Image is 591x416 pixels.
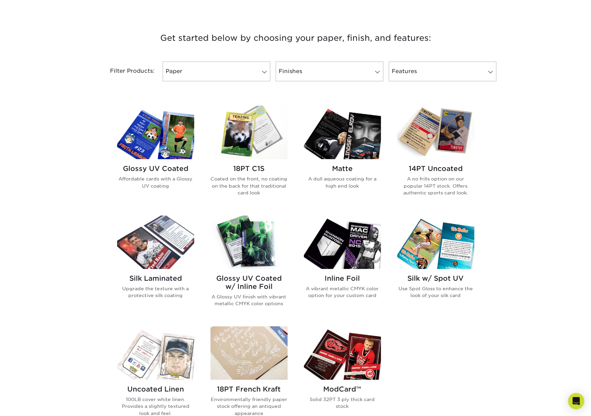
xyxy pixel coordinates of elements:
p: Use Spot Gloss to enhance the look of your silk card [397,285,474,299]
img: Glossy UV Coated Trading Cards [117,106,194,159]
p: A no frills option on our popular 14PT stock. Offers authentic sports card look. [397,175,474,196]
a: Glossy UV Coated Trading Cards Glossy UV Coated Affordable cards with a Glossy UV coating [117,106,194,207]
p: A vibrant metallic CMYK color option for your custom card [304,285,381,299]
h2: Silk Laminated [117,274,194,282]
p: Upgrade the texture with a protective silk coating [117,285,194,299]
h2: 14PT Uncoated [397,164,474,173]
h2: Glossy UV Coated w/ Inline Foil [210,274,288,291]
a: Inline Foil Trading Cards Inline Foil A vibrant metallic CMYK color option for your custom card [304,215,381,318]
div: Filter Products: [92,62,160,81]
p: Solid 32PT 3 ply thick card stock [304,396,381,410]
img: 14PT Uncoated Trading Cards [397,106,474,159]
p: A dull aqueous coating for a high end look [304,175,381,189]
a: 14PT Uncoated Trading Cards 14PT Uncoated A no frills option on our popular 14PT stock. Offers au... [397,106,474,207]
h2: Inline Foil [304,274,381,282]
img: Uncoated Linen Trading Cards [117,326,194,380]
h2: Matte [304,164,381,173]
a: Paper [163,62,270,81]
h2: 18PT C1S [210,164,288,173]
img: ModCard™ Trading Cards [304,326,381,380]
a: 18PT C1S Trading Cards 18PT C1S Coated on the front, no coating on the back for that traditional ... [210,106,288,207]
a: Features [389,62,496,81]
img: Silk w/ Spot UV Trading Cards [397,215,474,269]
img: Silk Laminated Trading Cards [117,215,194,269]
p: Coated on the front, no coating on the back for that traditional card look [210,175,288,196]
a: Matte Trading Cards Matte A dull aqueous coating for a high end look [304,106,381,207]
a: Silk Laminated Trading Cards Silk Laminated Upgrade the texture with a protective silk coating [117,215,194,318]
h2: Glossy UV Coated [117,164,194,173]
p: A Glossy UV finish with vibrant metallic CMYK color options [210,293,288,307]
img: Inline Foil Trading Cards [304,215,381,269]
img: 18PT French Kraft Trading Cards [210,326,288,380]
a: Finishes [276,62,383,81]
img: Matte Trading Cards [304,106,381,159]
h2: ModCard™ [304,385,381,393]
a: Silk w/ Spot UV Trading Cards Silk w/ Spot UV Use Spot Gloss to enhance the look of your silk card [397,215,474,318]
h2: Silk w/ Spot UV [397,274,474,282]
h2: Uncoated Linen [117,385,194,393]
h2: 18PT French Kraft [210,385,288,393]
div: Open Intercom Messenger [568,393,584,409]
a: Glossy UV Coated w/ Inline Foil Trading Cards Glossy UV Coated w/ Inline Foil A Glossy UV finish ... [210,215,288,318]
h3: Get started below by choosing your paper, finish, and features: [97,23,494,53]
p: Affordable cards with a Glossy UV coating [117,175,194,189]
img: 18PT C1S Trading Cards [210,106,288,159]
img: New Product [271,326,288,347]
img: Glossy UV Coated w/ Inline Foil Trading Cards [210,215,288,269]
